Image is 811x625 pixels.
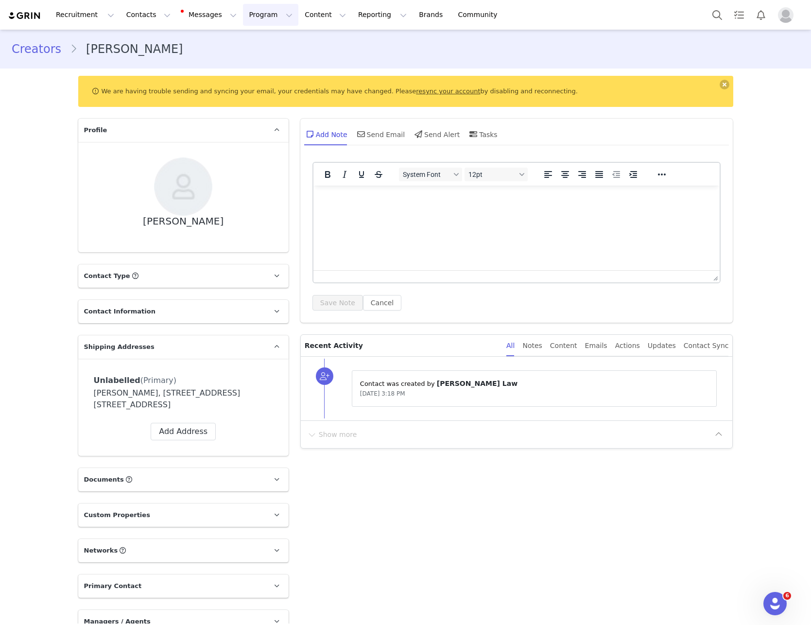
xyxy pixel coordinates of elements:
[763,592,787,615] iframe: Intercom live chat
[319,168,336,181] button: Bold
[140,376,176,385] span: (Primary)
[625,168,641,181] button: Increase indent
[452,4,508,26] a: Community
[728,4,750,26] a: Tasks
[709,271,720,282] div: Press the Up and Down arrow keys to resize the editor.
[615,335,640,357] div: Actions
[684,335,729,357] div: Contact Sync
[550,335,577,357] div: Content
[363,295,401,311] button: Cancel
[608,168,624,181] button: Decrease indent
[12,40,70,58] a: Creators
[151,423,216,440] button: Add Address
[416,87,480,95] a: resync your account
[403,171,450,178] span: System Font
[84,581,142,591] span: Primary Contact
[467,122,498,146] div: Tasks
[305,335,499,356] p: Recent Activity
[399,168,462,181] button: Fonts
[355,122,405,146] div: Send Email
[307,427,358,442] button: Show more
[413,122,460,146] div: Send Alert
[413,4,451,26] a: Brands
[84,307,155,316] span: Contact Information
[78,76,733,107] div: We are having trouble sending and syncing your email, your credentials may have changed. Please b...
[778,7,794,23] img: placeholder-profile.jpg
[522,335,542,357] div: Notes
[312,295,363,311] button: Save Note
[352,4,413,26] button: Reporting
[540,168,556,181] button: Align left
[50,4,120,26] button: Recruitment
[557,168,573,181] button: Align center
[585,335,607,357] div: Emails
[84,475,124,485] span: Documents
[8,11,42,20] img: grin logo
[84,125,107,135] span: Profile
[304,122,347,146] div: Add Note
[121,4,176,26] button: Contacts
[370,168,387,181] button: Strikethrough
[84,546,118,556] span: Networks
[143,216,224,227] div: [PERSON_NAME]
[154,157,212,216] img: 83bc8ca7-d04c-4143-bb65-80a05f1c2c43--s.jpg
[506,335,515,357] div: All
[94,376,140,385] span: Unlabelled
[437,380,518,387] span: [PERSON_NAME] Law
[468,171,516,178] span: 12pt
[94,387,273,411] div: [PERSON_NAME], [STREET_ADDRESS] [STREET_ADDRESS]
[465,168,528,181] button: Font sizes
[84,342,155,352] span: Shipping Addresses
[360,390,405,397] span: [DATE] 3:18 PM
[84,271,130,281] span: Contact Type
[574,168,590,181] button: Align right
[772,7,803,23] button: Profile
[84,510,150,520] span: Custom Properties
[313,186,720,270] iframe: Rich Text Area
[750,4,772,26] button: Notifications
[243,4,298,26] button: Program
[783,592,791,600] span: 6
[648,335,676,357] div: Updates
[336,168,353,181] button: Italic
[654,168,670,181] button: Reveal or hide additional toolbar items
[299,4,352,26] button: Content
[591,168,607,181] button: Justify
[707,4,728,26] button: Search
[353,168,370,181] button: Underline
[177,4,242,26] button: Messages
[360,379,709,389] p: Contact was created by ⁨ ⁩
